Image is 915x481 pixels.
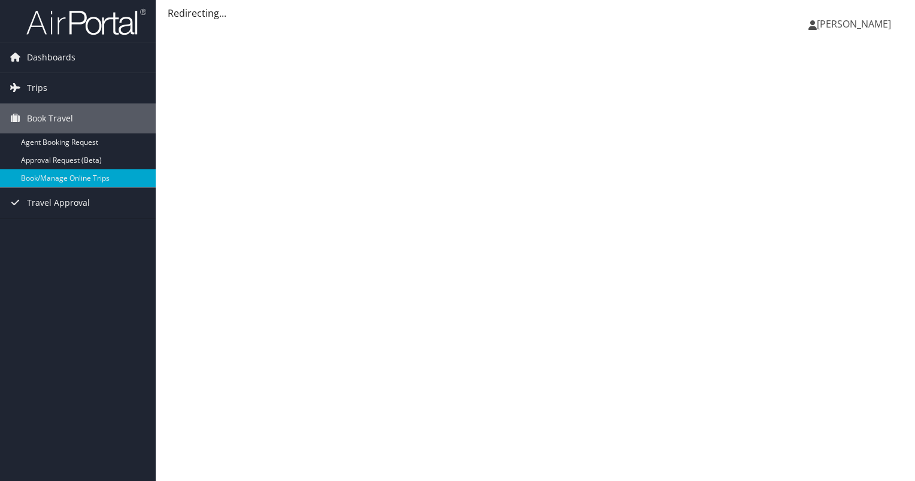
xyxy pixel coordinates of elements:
span: Dashboards [27,42,75,72]
div: Redirecting... [168,6,903,20]
a: [PERSON_NAME] [808,6,903,42]
span: Travel Approval [27,188,90,218]
span: Book Travel [27,103,73,133]
span: [PERSON_NAME] [817,17,891,31]
span: Trips [27,73,47,103]
img: airportal-logo.png [26,8,146,36]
